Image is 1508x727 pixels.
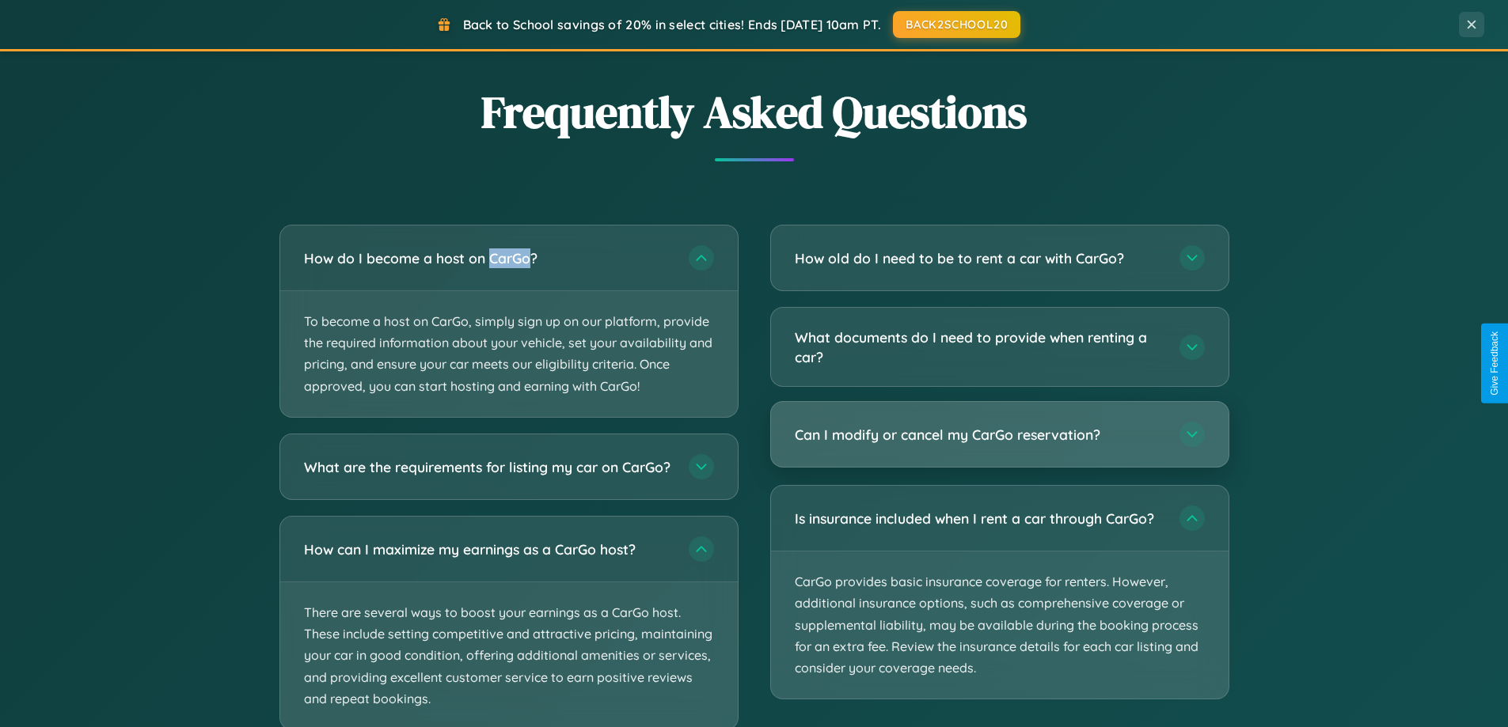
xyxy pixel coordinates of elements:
[771,551,1229,699] p: CarGo provides basic insurance coverage for renters. However, additional insurance options, such ...
[304,456,673,476] h3: What are the requirements for listing my car on CarGo?
[795,328,1164,366] h3: What documents do I need to provide when renting a car?
[795,509,1164,528] h3: Is insurance included when I rent a car through CarGo?
[1489,331,1500,396] div: Give Feedback
[463,17,881,32] span: Back to School savings of 20% in select cities! Ends [DATE] 10am PT.
[280,291,738,417] p: To become a host on CarGo, simply sign up on our platform, provide the required information about...
[279,81,1229,142] h2: Frequently Asked Questions
[304,539,673,559] h3: How can I maximize my earnings as a CarGo host?
[795,248,1164,268] h3: How old do I need to be to rent a car with CarGo?
[893,11,1020,38] button: BACK2SCHOOL20
[795,425,1164,445] h3: Can I modify or cancel my CarGo reservation?
[304,248,673,268] h3: How do I become a host on CarGo?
